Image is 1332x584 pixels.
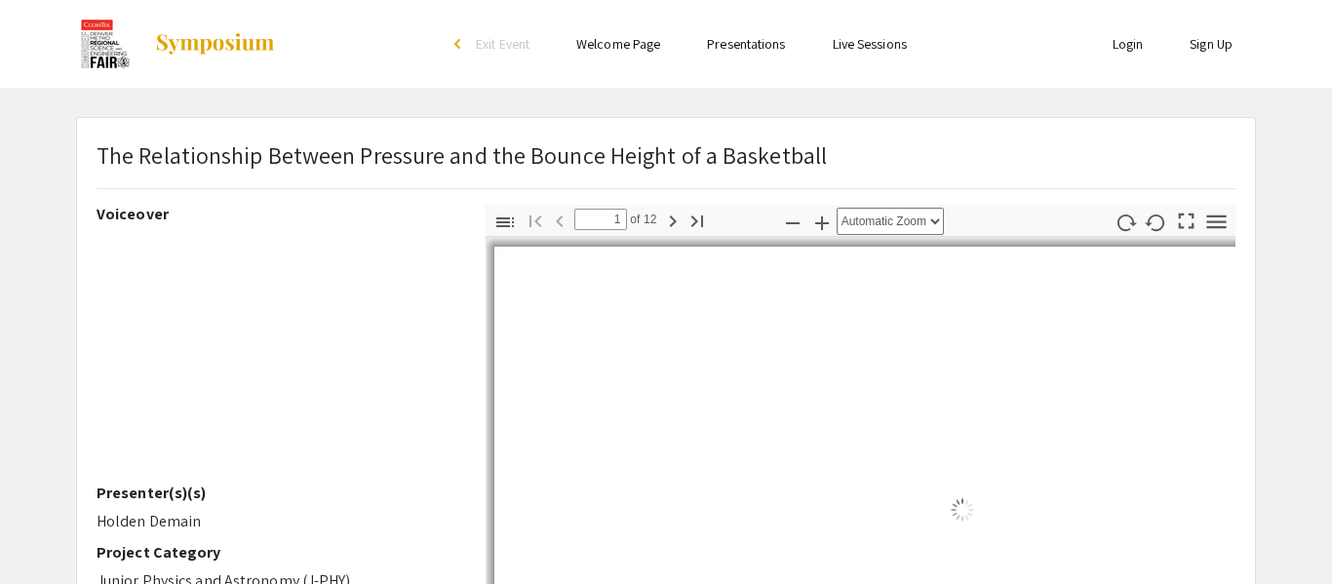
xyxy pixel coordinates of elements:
a: Welcome Page [576,35,660,53]
a: Presentations [707,35,785,53]
div: arrow_back_ios [454,38,466,50]
a: Sign Up [1190,35,1233,53]
button: Toggle Sidebar [489,208,522,236]
select: Zoom [837,208,944,235]
button: Zoom Out [776,208,809,236]
img: Symposium by ForagerOne [154,32,276,56]
button: Go to First Page [519,206,552,234]
button: Tools [1200,208,1234,236]
iframe: Denver Metro Science Fair Video [97,231,456,484]
span: of 12 [627,209,657,230]
button: Rotate Counterclockwise [1140,208,1173,236]
h2: Voiceover [97,205,456,223]
button: Switch to Presentation Mode [1170,205,1203,233]
p: Holden Demain [97,510,456,533]
input: Page [574,209,627,230]
button: Rotate Clockwise [1110,208,1143,236]
button: Previous Page [543,206,576,234]
button: Next Page [656,206,689,234]
a: Live Sessions [833,35,907,53]
a: Login [1113,35,1144,53]
a: CoorsTek Denver Metro Regional Science and Engineering Fair [76,19,276,68]
p: The Relationship Between Pressure and the Bounce Height of a Basketball [97,137,827,173]
button: Go to Last Page [681,206,714,234]
h2: Presenter(s)(s) [97,484,456,502]
img: CoorsTek Denver Metro Regional Science and Engineering Fair [76,19,135,68]
span: Exit Event [476,35,529,53]
h2: Project Category [97,543,456,562]
button: Zoom In [805,208,839,236]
